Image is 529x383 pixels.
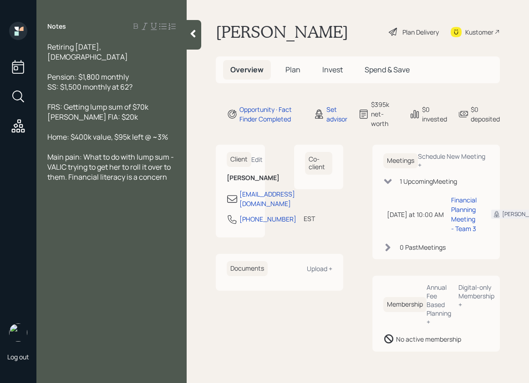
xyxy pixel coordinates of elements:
[47,132,168,142] span: Home: $400k value, $95k left @ ~3%
[365,65,410,75] span: Spend & Save
[383,297,427,312] h6: Membership
[285,65,300,75] span: Plan
[307,264,332,273] div: Upload +
[227,261,268,276] h6: Documents
[230,65,264,75] span: Overview
[47,22,66,31] label: Notes
[458,283,494,309] div: Digital-only Membership +
[239,105,303,124] div: Opportunity · Fact Finder Completed
[227,152,251,167] h6: Client
[427,283,451,326] div: Annual Fee Based Planning +
[400,176,457,186] div: 1 Upcoming Meeting
[239,214,296,224] div: [PHONE_NUMBER]
[400,242,446,252] div: 0 Past Meeting s
[422,105,447,124] div: $0 invested
[227,174,254,182] h6: [PERSON_NAME]
[251,155,263,164] div: Edit
[47,42,128,62] span: Retiring [DATE], [DEMOGRAPHIC_DATA]
[322,65,343,75] span: Invest
[9,323,27,342] img: aleksandra-headshot.png
[418,152,489,169] div: Schedule New Meeting +
[305,152,332,175] h6: Co-client
[387,210,444,219] div: [DATE] at 10:00 AM
[383,153,418,168] h6: Meetings
[471,105,500,124] div: $0 deposited
[239,189,295,208] div: [EMAIL_ADDRESS][DOMAIN_NAME]
[465,27,493,37] div: Kustomer
[47,72,132,92] span: Pension: $1,800 monthly SS: $1,500 monthly at 62?
[451,195,477,233] div: Financial Planning Meeting - Team 3
[47,102,148,122] span: FRS: Getting lump sum of $70k [PERSON_NAME] FIA: $20k
[402,27,439,37] div: Plan Delivery
[326,105,347,124] div: Set advisor
[216,22,348,42] h1: [PERSON_NAME]
[7,353,29,361] div: Log out
[371,100,398,128] div: $395k net-worth
[47,152,175,182] span: Main pain: What to do with lump sum - VALIC trying to get her to roll it over to them. Financial ...
[396,334,461,344] div: No active membership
